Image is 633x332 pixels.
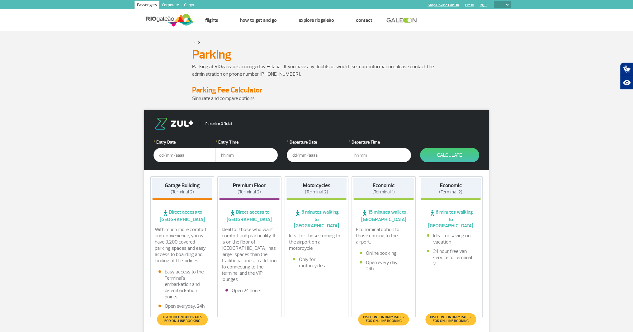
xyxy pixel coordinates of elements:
[165,182,200,189] strong: Garage Building
[439,189,462,195] span: (Terminal 2)
[205,17,218,23] a: Flights
[215,139,278,145] label: Entry Time
[420,148,479,162] button: Calculate
[361,315,406,323] span: Discount on daily rates for on-line booking
[427,233,475,245] li: Ideal for saving on vacation
[356,17,372,23] a: Contact
[171,189,194,195] span: (Terminal 2)
[305,189,328,195] span: (Terminal 2)
[428,3,459,7] a: Shop On-line GaleOn
[286,209,347,229] span: 6 minutes walking to [GEOGRAPHIC_DATA]
[349,148,411,162] input: hh:mm
[222,226,277,282] p: Ideal for those who want comfort and practicality. It is on the floor of [GEOGRAPHIC_DATA], has l...
[158,269,206,300] li: Easy access to the Terminal's embarkation and disembarkation points
[160,315,205,323] span: Discount on daily rates for on-line booking
[192,85,441,95] h4: Parking Fee Calculator
[289,233,344,251] p: Ideal for those coming to the airport on a motorcycle.
[293,256,341,269] li: Only for motorcycles.
[154,148,216,162] input: dd/mm/aaaa
[620,62,633,76] button: Abrir tradutor de língua de sinais.
[219,209,280,223] span: Direct access to [GEOGRAPHIC_DATA]
[192,49,441,60] h1: Parking
[427,248,475,267] li: 24 hour free van service to Terminal 2
[373,182,394,189] strong: Economic
[480,3,487,7] a: RQS
[372,189,395,195] span: (Terminal 1)
[198,39,200,46] a: >
[360,250,408,256] li: Online booking.
[155,226,210,264] p: With much more comfort and convenience, you will have 3,200 covered parking spaces and easy acces...
[421,209,481,229] span: 6 minutes walking to [GEOGRAPHIC_DATA]
[303,182,330,189] strong: Motorcycles
[360,259,408,272] li: Open every day, 24h.
[240,17,277,23] a: How to get and go
[238,189,261,195] span: (Terminal 2)
[428,315,473,323] span: Discount on daily rates for on-line booking
[154,139,216,145] label: Entry Date
[215,148,278,162] input: hh:mm
[620,62,633,90] div: Plugin de acessibilidade da Hand Talk.
[349,139,411,145] label: Departure Time
[465,3,474,7] a: Press
[356,226,411,245] p: Economical option for those coming to the airport.
[182,1,196,11] a: Cargo
[159,1,182,11] a: Corporate
[440,182,462,189] strong: Economic
[193,39,196,46] a: >
[233,182,266,189] strong: Premium Floor
[192,95,441,102] p: Simulate and compare options
[152,209,213,223] span: Direct access to [GEOGRAPHIC_DATA]
[287,139,349,145] label: Departure Date
[620,76,633,90] button: Abrir recursos assistivos.
[353,209,414,223] span: 15 minutes walk to [GEOGRAPHIC_DATA]
[225,287,273,294] li: Open 24 hours.
[135,1,159,11] a: Passengers
[287,148,349,162] input: dd/mm/aaaa
[154,118,195,130] img: logo-zul.png
[299,17,334,23] a: Explore RIOgaleão
[200,122,232,126] span: Parceiro Oficial
[192,63,441,78] p: Parking at RIOgaleão is managed by Estapar. If you have any doubts or would like more information...
[158,303,206,309] li: Open everyday, 24h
